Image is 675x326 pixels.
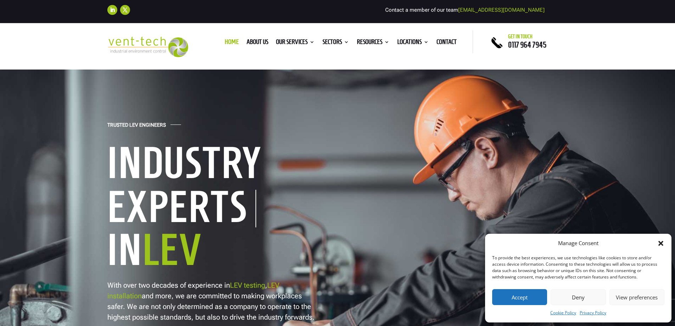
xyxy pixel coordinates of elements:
[609,289,664,305] button: View preferences
[550,309,576,317] a: Cookie Policy
[322,39,349,47] a: Sectors
[107,37,189,57] img: 2023-09-27T08_35_16.549ZVENT-TECH---Clear-background
[657,240,664,247] div: Close dialog
[508,34,533,39] span: Get in touch
[558,239,598,248] div: Manage Consent
[230,281,265,289] a: LEV testing
[107,227,327,276] h1: In
[437,39,457,47] a: Contact
[107,280,316,322] p: With over two decades of experience in , and more, we are committed to making workplaces safer. W...
[385,7,545,13] span: Contact a member of our team
[397,39,429,47] a: Locations
[492,255,664,280] div: To provide the best experiences, we use technologies like cookies to store and/or access device i...
[458,7,545,13] a: [EMAIL_ADDRESS][DOMAIN_NAME]
[107,140,327,189] h1: Industry
[508,40,546,49] a: 0117 964 7945
[107,122,166,132] h4: Trusted LEV Engineers
[357,39,389,47] a: Resources
[107,5,117,15] a: Follow on LinkedIn
[142,226,202,273] span: LEV
[247,39,268,47] a: About us
[276,39,315,47] a: Our Services
[580,309,606,317] a: Privacy Policy
[492,289,547,305] button: Accept
[120,5,130,15] a: Follow on X
[551,289,606,305] button: Deny
[107,190,256,227] h1: Experts
[225,39,239,47] a: Home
